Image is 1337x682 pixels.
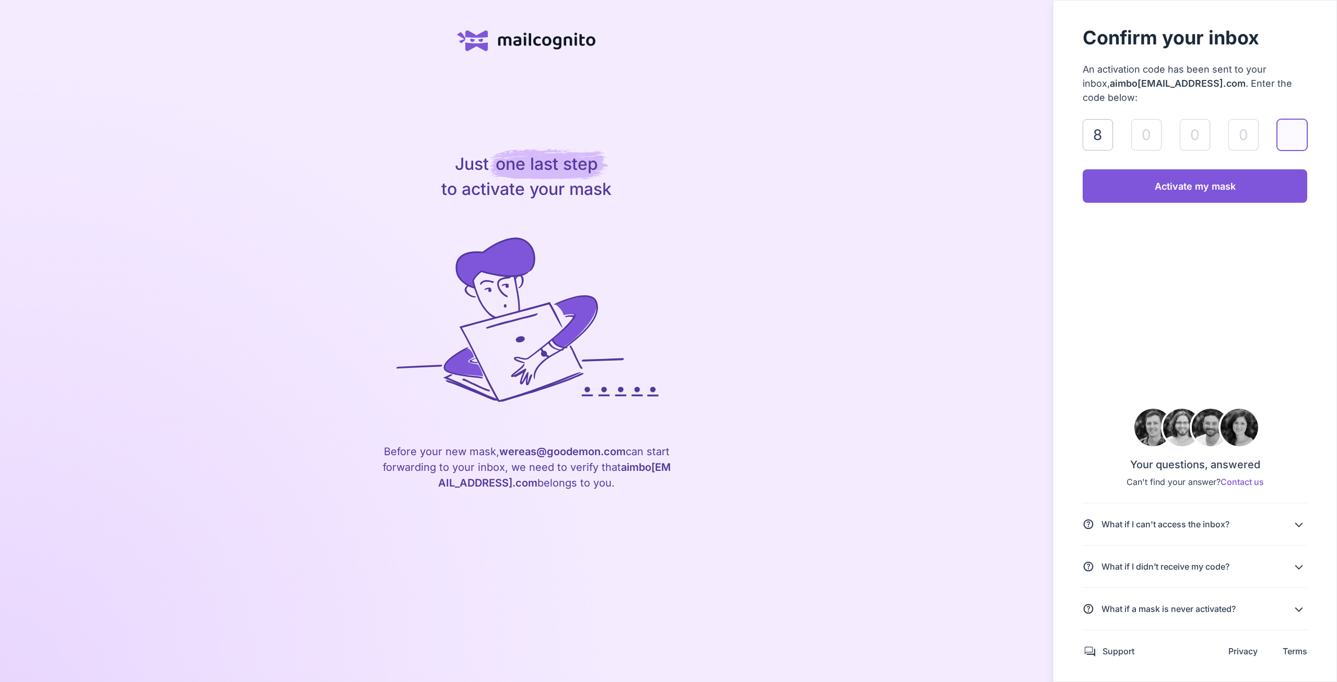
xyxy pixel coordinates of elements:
[1127,476,1264,488] div: Can't find your answer?
[1083,119,1113,151] input: 0
[1221,477,1264,487] a: Contact us
[1110,78,1246,89] span: aimbo .com
[1228,119,1259,151] input: 0
[1101,518,1229,530] div: What if I can't access the inbox?
[438,461,671,489] span: aimbo .com
[1228,645,1258,657] a: Privacy
[455,154,489,174] span: Just
[1101,560,1229,573] div: What if I didn’t receive my code?
[380,444,673,491] div: Before your new mask, can start forwarding to your inbox, we need to verify that belongs to you.
[1103,646,1134,656] a: Support
[531,445,601,458] span: s@goodemon
[1101,603,1236,615] div: What if a mask is never activated?
[1277,119,1307,151] input: 0
[438,461,671,489] span: [EMAIL_ADDRESS]
[1083,119,1307,203] form: validateAlias
[1127,457,1264,472] div: Your questions, answered
[1083,62,1307,105] div: An activation code has been sent to your inbox, . Enter the code below:
[441,152,612,202] div: to activate your mask
[1083,169,1307,203] a: Activate my mask
[489,147,608,180] span: one last step
[499,445,626,458] span: werea .com
[1137,78,1223,89] span: [EMAIL_ADDRESS]
[1131,119,1162,151] input: 0
[1180,119,1210,151] input: 0
[1283,645,1307,657] a: Terms
[1083,24,1307,52] h1: Confirm your inbox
